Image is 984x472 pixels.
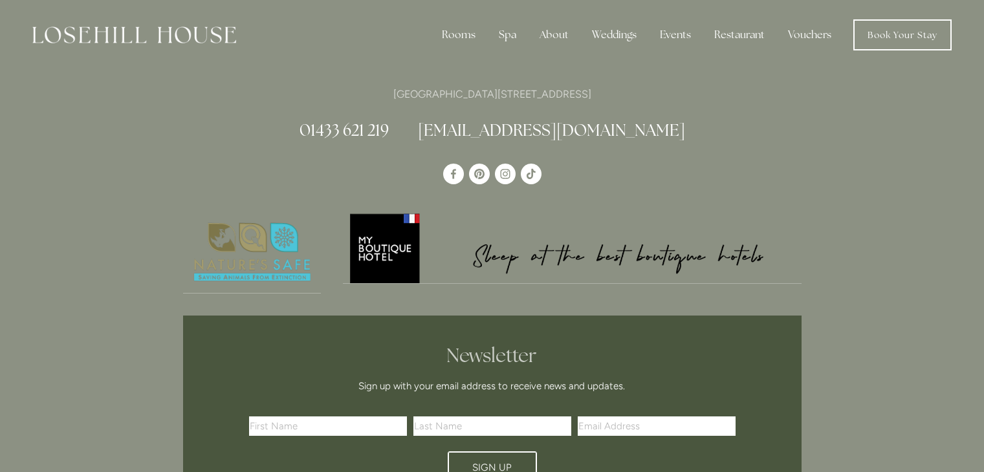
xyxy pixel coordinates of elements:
p: [GEOGRAPHIC_DATA][STREET_ADDRESS] [183,85,802,103]
a: My Boutique Hotel - Logo [343,211,802,284]
a: Nature's Safe - Logo [183,211,322,294]
h2: Newsletter [254,344,731,367]
a: Instagram [495,164,516,184]
img: My Boutique Hotel - Logo [343,211,802,283]
a: 01433 621 219 [300,120,389,140]
div: Events [650,22,701,48]
a: Vouchers [778,22,842,48]
div: Rooms [432,22,486,48]
a: Losehill House Hotel & Spa [443,164,464,184]
a: [EMAIL_ADDRESS][DOMAIN_NAME] [418,120,685,140]
a: Book Your Stay [853,19,952,50]
div: Restaurant [704,22,775,48]
a: TikTok [521,164,541,184]
a: Pinterest [469,164,490,184]
p: Sign up with your email address to receive news and updates. [254,378,731,394]
img: Nature's Safe - Logo [183,211,322,293]
img: Losehill House [32,27,236,43]
input: Last Name [413,416,571,436]
input: Email Address [578,416,736,436]
div: Spa [488,22,527,48]
input: First Name [249,416,407,436]
div: About [529,22,579,48]
div: Weddings [582,22,647,48]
